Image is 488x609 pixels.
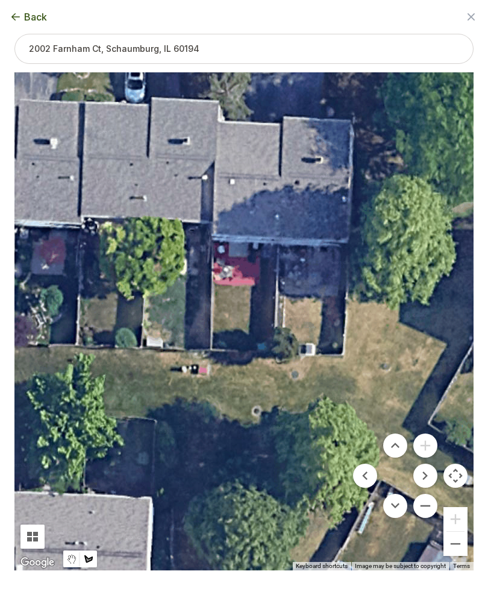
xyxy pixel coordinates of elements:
button: Stop drawing [63,551,80,567]
a: Terms (opens in new tab) [453,563,470,569]
button: Back [10,10,47,24]
button: Move up [383,434,407,458]
span: Image may be subject to copyright [355,563,446,569]
button: Move down [383,494,407,518]
button: Zoom out [443,532,468,556]
button: Zoom in [443,507,468,531]
button: Move left [353,464,377,488]
button: Map camera controls [443,464,468,488]
span: Back [24,10,47,24]
button: Zoom in [413,434,437,458]
button: Tilt map [20,525,45,549]
a: Open this area in Google Maps (opens a new window) [17,555,57,570]
button: Keyboard shortcuts [296,562,348,570]
input: 2002 Farnham Ct, Schaumburg, IL 60194 [14,34,474,64]
button: Zoom out [413,494,437,518]
button: Draw a shape [80,551,97,567]
img: Google [17,555,57,570]
button: Move right [413,464,437,488]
